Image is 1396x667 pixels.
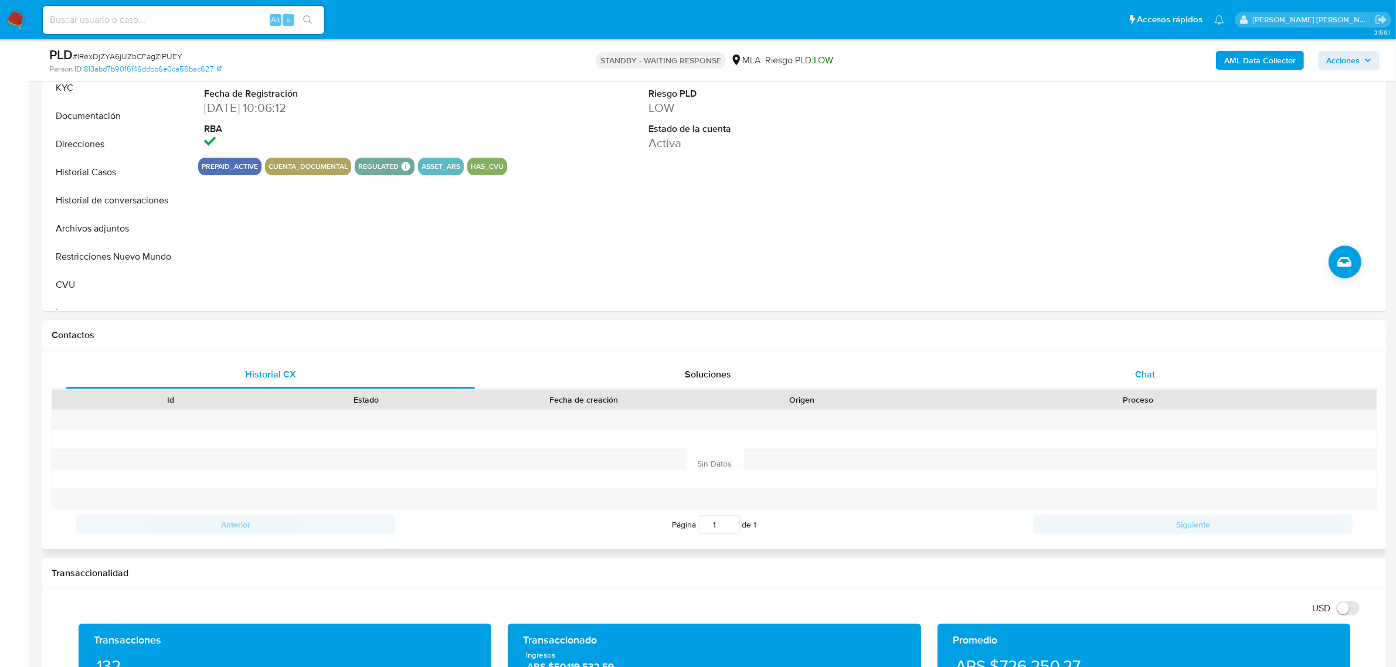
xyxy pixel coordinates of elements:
span: # IRexDjZYA6jUZbCFagZlPUEY [73,50,182,62]
b: AML Data Collector [1224,51,1296,70]
h1: Transaccionalidad [52,567,1377,579]
span: LOW [814,53,833,67]
span: Accesos rápidos [1137,13,1203,26]
button: Documentación [45,102,192,130]
a: 813abd7b9016f46ddbb6e0ca56bac627 [84,64,222,74]
button: Historial de conversaciones [45,186,192,215]
dt: Fecha de Registración [204,87,489,100]
span: Acciones [1326,51,1360,70]
button: Anterior [76,515,395,534]
span: Historial CX [245,367,296,381]
button: Restricciones Nuevo Mundo [45,243,192,271]
button: KYC [45,74,192,102]
button: asset_ars [422,164,460,169]
span: s [287,14,290,25]
dt: Estado de la cuenta [648,122,933,135]
p: STANDBY - WAITING RESPONSE [596,52,726,69]
button: Acciones [1318,51,1380,70]
a: Notificaciones [1214,15,1224,25]
button: Archivos adjuntos [45,215,192,243]
span: Alt [271,14,280,25]
button: Siguiente [1034,515,1353,534]
b: PLD [49,45,73,64]
button: search-icon [295,12,320,28]
button: cuenta_documental [269,164,348,169]
div: Fecha de creación [472,394,696,406]
a: Salir [1375,13,1387,26]
button: prepaid_active [202,164,258,169]
p: mayra.pernia@mercadolibre.com [1253,14,1371,25]
dd: [DATE] 10:06:12 [204,100,489,116]
span: Riesgo PLD: [765,54,833,67]
b: Person ID [49,64,81,74]
h1: Contactos [52,329,1377,341]
span: Página de [672,515,757,534]
button: CVU [45,271,192,299]
div: Origen [712,394,891,406]
input: Buscar usuario o caso... [43,12,324,28]
span: 1 [754,519,757,530]
button: has_cvu [471,164,504,169]
dd: Activa [648,135,933,151]
span: Chat [1135,367,1155,381]
div: MLA [731,54,760,67]
button: Direcciones [45,130,192,158]
div: Id [81,394,260,406]
dd: LOW [648,100,933,116]
button: regulated [358,164,399,169]
button: Historial Casos [45,158,192,186]
dt: RBA [204,122,489,135]
button: Items [45,299,192,327]
div: Proceso [908,394,1368,406]
div: Estado [276,394,455,406]
span: 3.156.1 [1374,28,1390,37]
span: Soluciones [685,367,731,381]
dt: Riesgo PLD [648,87,933,100]
button: AML Data Collector [1216,51,1304,70]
